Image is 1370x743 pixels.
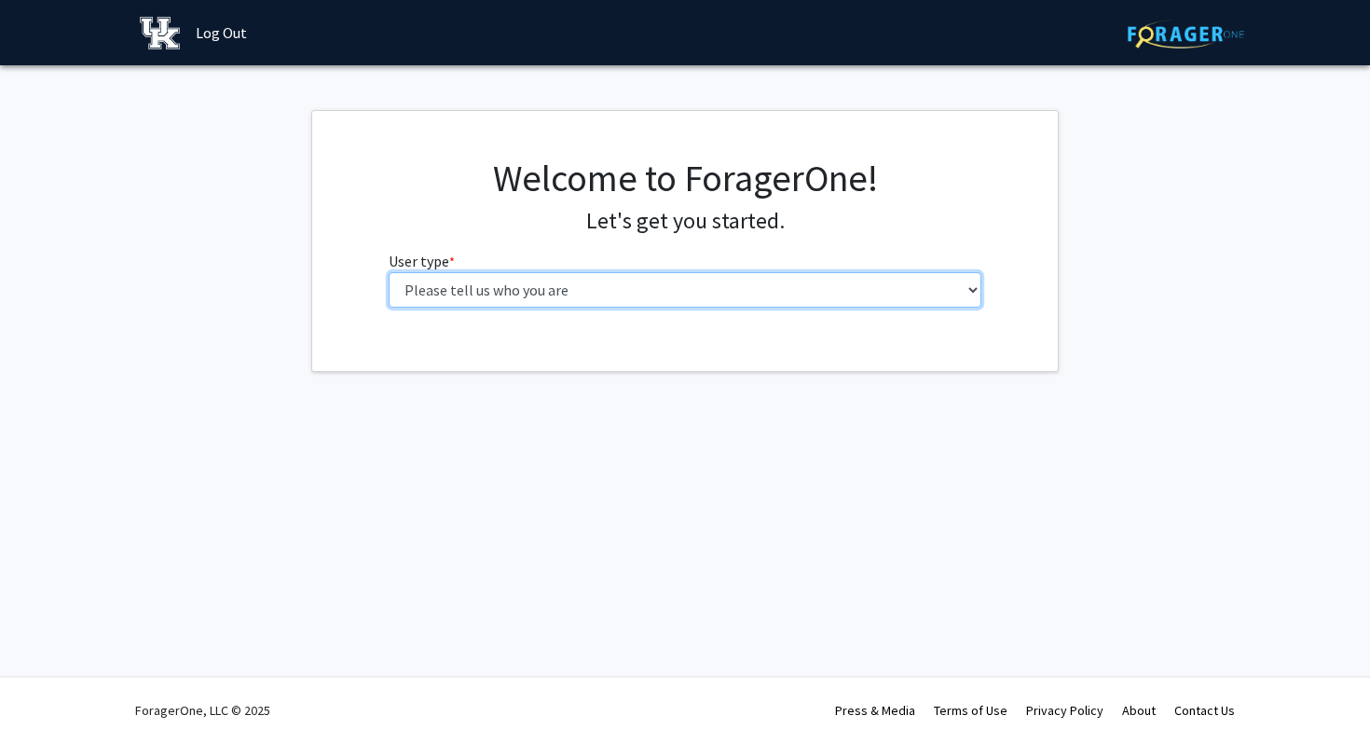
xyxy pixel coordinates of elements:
[1174,702,1235,719] a: Contact Us
[389,208,982,235] h4: Let's get you started.
[1122,702,1156,719] a: About
[140,17,180,49] img: University of Kentucky Logo
[1026,702,1103,719] a: Privacy Policy
[135,678,270,743] div: ForagerOne, LLC © 2025
[1128,20,1244,48] img: ForagerOne Logo
[389,250,455,272] label: User type
[835,702,915,719] a: Press & Media
[389,156,982,200] h1: Welcome to ForagerOne!
[934,702,1007,719] a: Terms of Use
[14,659,79,729] iframe: Chat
